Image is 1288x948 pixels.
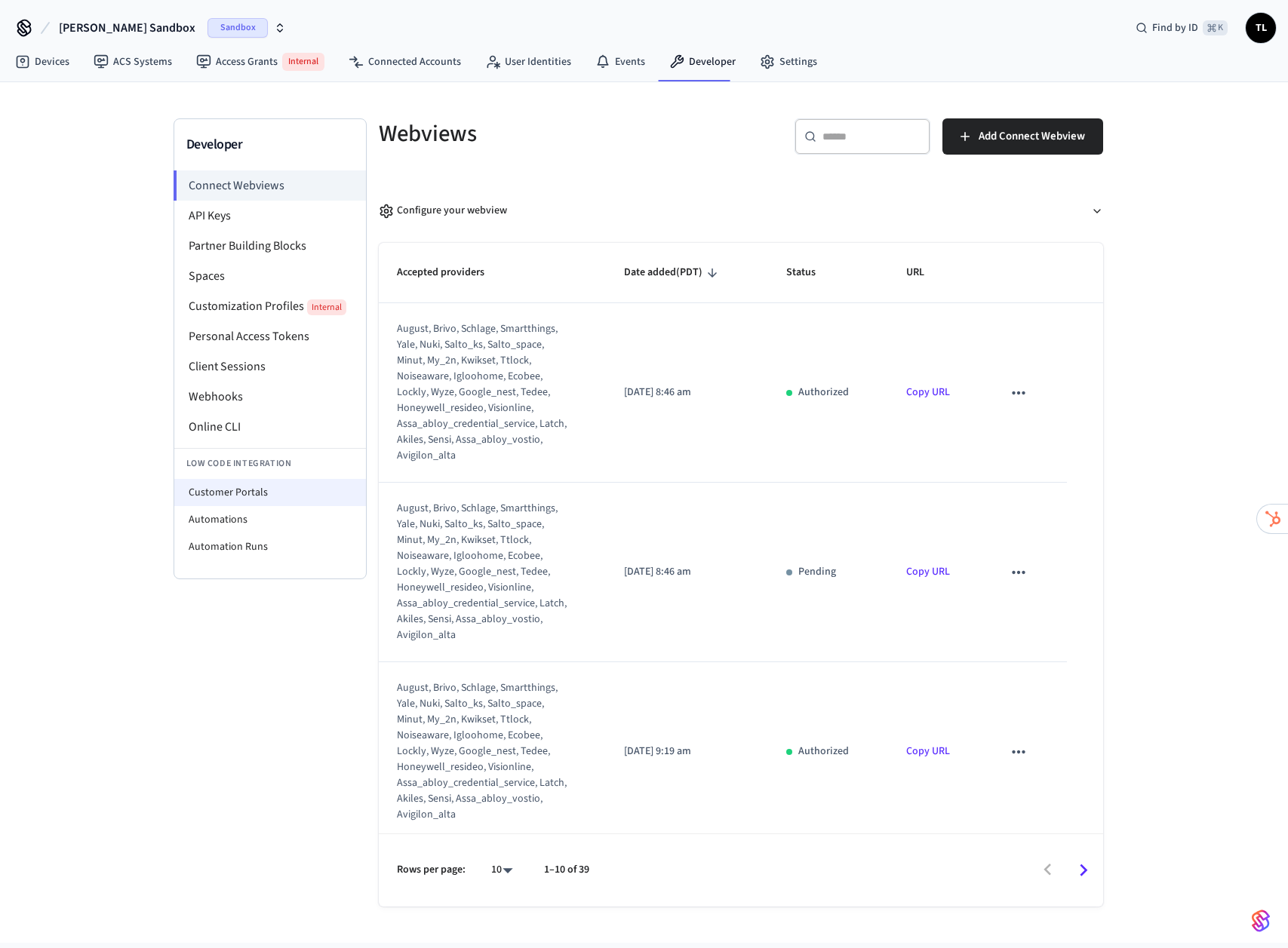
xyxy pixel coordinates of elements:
a: ACS Systems [81,48,184,75]
li: Personal Access Tokens [174,321,366,351]
p: Rows per page: [397,862,466,878]
li: API Keys [174,201,366,231]
div: 10 [484,859,520,881]
div: august, brivo, schlage, smartthings, yale, nuki, salto_ks, salto_space, minut, my_2n, kwikset, tt... [397,501,570,643]
span: Accepted providers [397,261,504,284]
span: Status [786,261,835,284]
div: august, brivo, schlage, smartthings, yale, nuki, salto_ks, salto_space, minut, my_2n, kwikset, tt... [397,680,570,823]
div: Find by ID⌘ K [1124,14,1240,41]
a: Copy URL [906,564,950,579]
a: Copy URL [906,385,950,400]
p: Authorized [798,744,849,759]
li: Webhooks [174,382,366,412]
span: Internal [282,53,324,71]
p: [DATE] 8:46 am [624,385,750,400]
a: Copy URL [906,744,950,759]
p: Pending [798,564,836,580]
span: Add Connect Webview [979,127,1085,146]
span: URL [906,261,944,284]
span: Internal [307,299,346,315]
li: Customization Profiles [174,291,366,321]
button: Go to next page [1065,852,1101,888]
p: [DATE] 9:19 am [624,744,750,759]
li: Partner Building Blocks [174,231,366,261]
li: Spaces [174,261,366,291]
span: TL [1247,14,1274,41]
p: Authorized [798,385,849,400]
a: Developer [657,48,748,75]
button: Configure your webview [379,191,1103,231]
li: Automation Runs [174,533,366,560]
span: Date added(PDT) [624,261,722,284]
div: Configure your webview [379,203,507,219]
div: august, brivo, schlage, smartthings, yale, nuki, salto_ks, salto_space, minut, my_2n, kwikset, tt... [397,321,570,464]
li: Customer Portals [174,479,366,506]
button: TL [1246,13,1276,43]
img: SeamLogoGradient.69752ec5.svg [1252,909,1270,933]
span: Sandbox [207,18,268,38]
a: Devices [3,48,81,75]
li: Automations [174,506,366,533]
span: Find by ID [1152,20,1198,35]
li: Online CLI [174,412,366,442]
span: ⌘ K [1203,20,1228,35]
li: Connect Webviews [174,170,366,201]
li: Client Sessions [174,351,366,382]
span: [PERSON_NAME] Sandbox [59,19,195,37]
a: Settings [748,48,829,75]
a: Access GrantsInternal [184,47,337,77]
p: [DATE] 8:46 am [624,564,750,580]
button: Add Connect Webview [942,118,1103,155]
li: Low Code Integration [174,448,366,479]
h5: Webviews [379,118,732,149]
h3: Developer [186,134,354,155]
a: User Identities [473,48,583,75]
a: Connected Accounts [337,48,473,75]
p: 1–10 of 39 [544,862,589,878]
a: Events [583,48,657,75]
